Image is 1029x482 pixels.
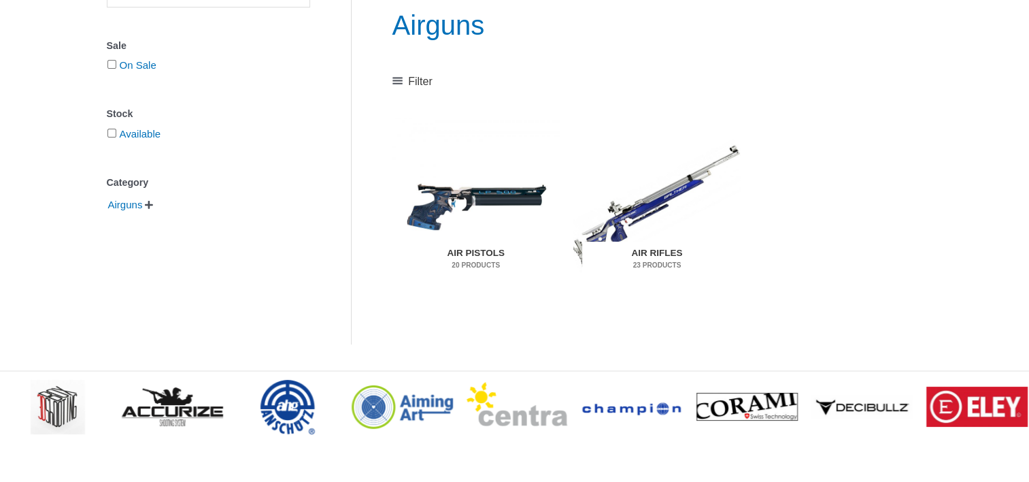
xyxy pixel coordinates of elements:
[107,60,116,69] input: On Sale
[408,71,433,92] span: Filter
[401,242,550,277] h2: Air Pistols
[120,59,156,71] a: On Sale
[392,118,560,293] img: Air Pistols
[107,36,310,56] div: Sale
[926,387,1028,426] img: brand logo
[573,118,741,293] a: Visit product category Air Rifles
[392,6,922,44] h1: Airguns
[107,104,310,124] div: Stock
[392,118,560,293] a: Visit product category Air Pistols
[573,118,741,293] img: Air Rifles
[107,193,144,216] span: Airguns
[120,128,161,140] a: Available
[392,71,433,92] a: Filter
[107,129,116,138] input: Available
[107,198,144,210] a: Airguns
[582,260,731,270] mark: 23 Products
[582,242,731,277] h2: Air Rifles
[107,173,310,193] div: Category
[401,260,550,270] mark: 20 Products
[145,200,153,210] span: 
